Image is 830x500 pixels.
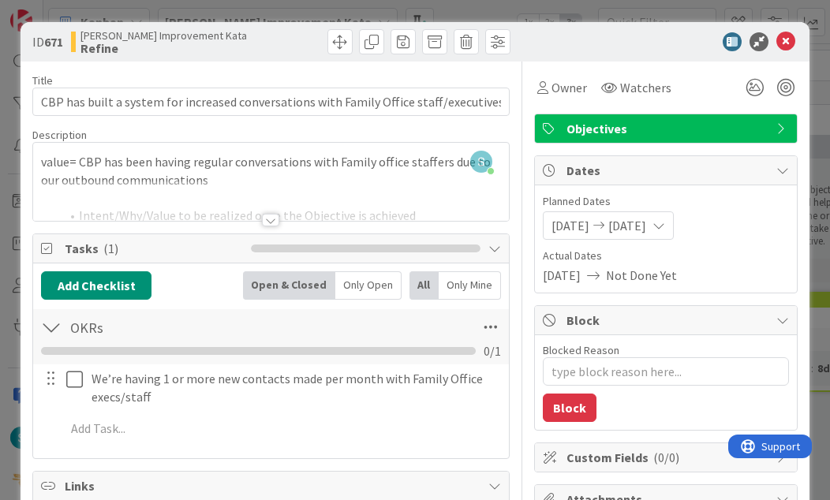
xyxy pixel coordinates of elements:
[653,450,679,465] span: ( 0/0 )
[551,216,589,235] span: [DATE]
[80,42,247,54] b: Refine
[32,128,87,142] span: Description
[243,271,335,300] div: Open & Closed
[566,161,768,180] span: Dates
[41,153,500,188] p: value= CBP has been having regular conversations with Family office staffers due to our outbound ...
[608,216,646,235] span: [DATE]
[470,151,492,173] img: AGNmyxaaQ956_cfKQe88oSdNehR3V56Nih22s_G_5pg3=s96-c
[103,241,118,256] span: ( 1 )
[551,78,587,97] span: Owner
[32,73,53,88] label: Title
[65,313,362,341] input: Add Checklist...
[32,32,63,51] span: ID
[543,266,581,285] span: [DATE]
[566,448,768,467] span: Custom Fields
[543,394,596,422] button: Block
[65,476,480,495] span: Links
[92,370,498,405] p: We’re having 1 or more new contacts made per month with Family Office execs/staff
[620,78,671,97] span: Watchers
[566,311,768,330] span: Block
[32,88,509,116] input: type card name here...
[409,271,439,300] div: All
[44,34,63,50] b: 671
[65,239,242,258] span: Tasks
[566,119,768,138] span: Objectives
[33,2,72,21] span: Support
[41,271,151,300] button: Add Checklist
[606,266,677,285] span: Not Done Yet
[80,29,247,42] span: [PERSON_NAME] Improvement Kata
[543,193,789,210] span: Planned Dates
[484,341,501,360] span: 0 / 1
[439,271,501,300] div: Only Mine
[543,248,789,264] span: Actual Dates
[543,343,619,357] label: Blocked Reason
[335,271,402,300] div: Only Open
